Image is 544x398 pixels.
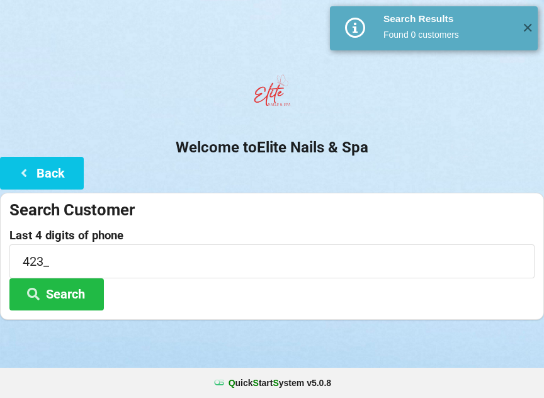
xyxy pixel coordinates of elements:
div: Found 0 customers [383,28,513,41]
span: S [253,378,259,388]
div: Search Customer [9,200,535,220]
img: favicon.ico [213,377,225,389]
b: uick tart ystem v 5.0.8 [229,377,331,389]
label: Last 4 digits of phone [9,229,535,242]
span: S [273,378,278,388]
img: EliteNailsSpa-Logo1.png [247,69,297,119]
div: Search Results [383,13,513,25]
button: Search [9,278,104,310]
span: Q [229,378,235,388]
input: 0000 [9,244,535,278]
